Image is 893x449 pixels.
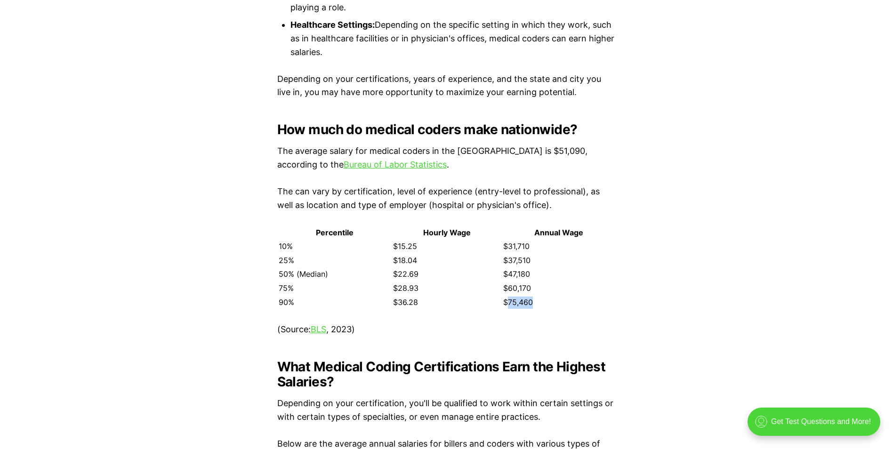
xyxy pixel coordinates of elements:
strong: Healthcare Settings: [290,20,375,30]
td: $36.28 [393,296,502,309]
h2: How much do medical coders make nationwide? [277,122,616,137]
th: Annual Wage [503,226,615,240]
iframe: portal-trigger [740,403,893,449]
td: $18.04 [393,254,502,267]
p: The average salary for medical coders in the [GEOGRAPHIC_DATA] is $51,090, according to the . [277,144,616,172]
p: Depending on your certification, you'll be qualified to work within certain settings or with cert... [277,397,616,424]
th: Hourly Wage [393,226,502,240]
p: The can vary by certification, level of experience (entry-level to professional), as well as loca... [277,185,616,212]
p: Depending on your certifications, years of experience, and the state and city you live in, you ma... [277,72,616,100]
td: $47,180 [503,268,615,281]
li: Depending on the specific setting in which they work, such as in healthcare facilities or in phys... [290,18,616,59]
td: 90% [278,296,392,309]
h2: What Medical Coding Certifications Earn the Highest Salaries? [277,359,616,389]
a: Bureau of Labor Statistics [344,160,447,169]
th: Percentile [278,226,392,240]
td: $22.69 [393,268,502,281]
td: 75% [278,282,392,295]
td: 50% (Median) [278,268,392,281]
td: $75,460 [503,296,615,309]
td: $37,510 [503,254,615,267]
p: (Source: , 2023) [277,323,616,337]
td: $31,710 [503,240,615,253]
a: BLS [311,324,326,334]
td: 10% [278,240,392,253]
td: $28.93 [393,282,502,295]
td: $15.25 [393,240,502,253]
td: $60,170 [503,282,615,295]
td: 25% [278,254,392,267]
